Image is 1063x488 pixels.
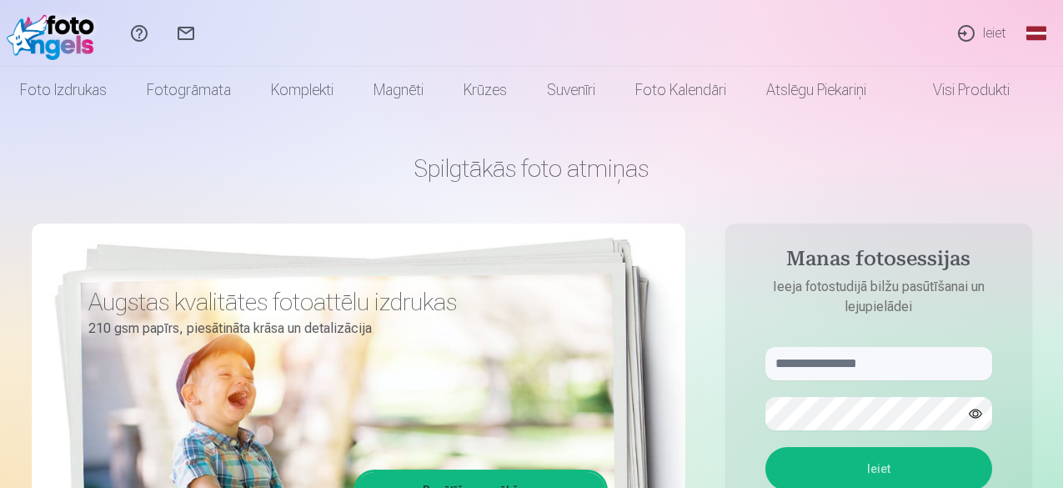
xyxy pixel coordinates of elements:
a: Visi produkti [886,67,1030,113]
h1: Spilgtākās foto atmiņas [32,153,1032,184]
h4: Manas fotosessijas [749,247,1009,277]
h3: Augstas kvalitātes fotoattēlu izdrukas [88,287,595,317]
a: Atslēgu piekariņi [746,67,886,113]
a: Foto kalendāri [615,67,746,113]
p: Ieeja fotostudijā bilžu pasūtīšanai un lejupielādei [749,277,1009,317]
a: Magnēti [353,67,444,113]
a: Komplekti [251,67,353,113]
p: 210 gsm papīrs, piesātināta krāsa un detalizācija [88,317,595,340]
a: Fotogrāmata [127,67,251,113]
a: Suvenīri [527,67,615,113]
a: Krūzes [444,67,527,113]
img: /fa1 [7,7,103,60]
